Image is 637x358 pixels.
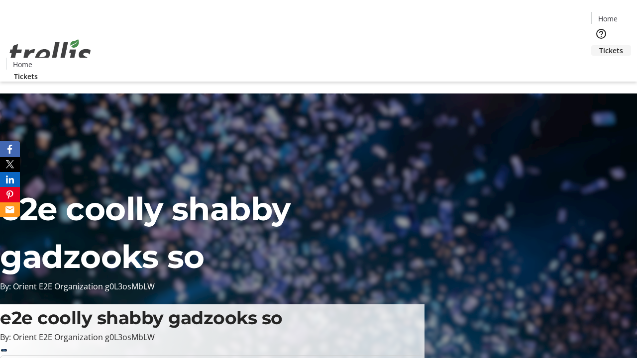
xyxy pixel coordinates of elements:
a: Home [6,59,38,70]
a: Home [592,13,624,24]
a: Tickets [6,71,46,82]
span: Home [598,13,618,24]
a: Tickets [591,45,631,56]
button: Help [591,24,611,44]
button: Cart [591,56,611,76]
span: Tickets [14,71,38,82]
span: Home [13,59,32,70]
span: Tickets [599,45,623,56]
img: Orient E2E Organization g0L3osMbLW's Logo [6,28,95,78]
